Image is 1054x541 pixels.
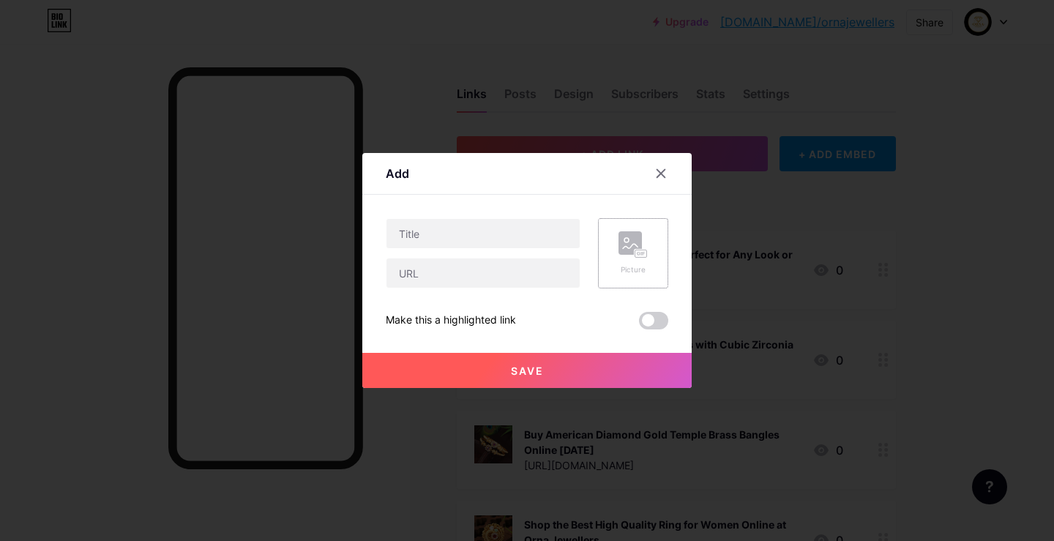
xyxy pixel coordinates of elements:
[386,219,580,248] input: Title
[362,353,692,388] button: Save
[618,264,648,275] div: Picture
[511,365,544,377] span: Save
[386,312,516,329] div: Make this a highlighted link
[386,165,409,182] div: Add
[386,258,580,288] input: URL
